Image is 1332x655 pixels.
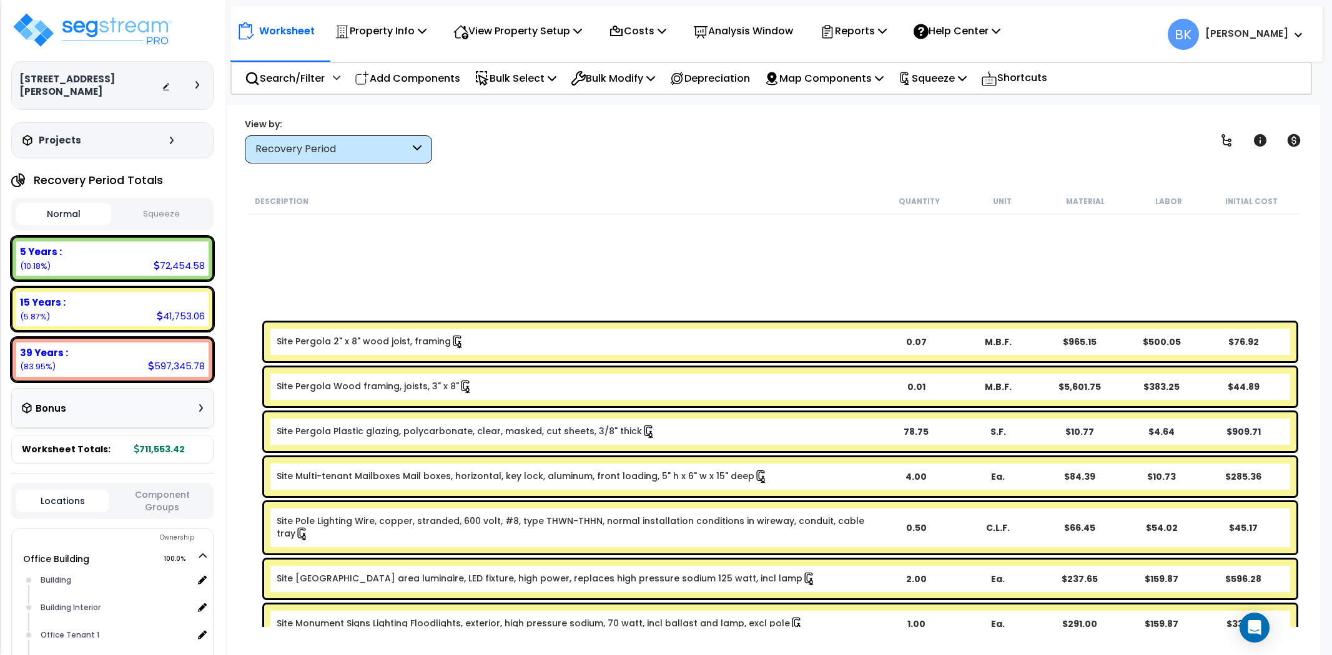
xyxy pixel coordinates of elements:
[1040,336,1120,348] div: $965.15
[958,336,1038,348] div: M.B.F.
[37,530,213,545] div: Ownership
[958,573,1038,585] div: Ea.
[1040,425,1120,438] div: $10.77
[157,309,205,323] div: 41,753.06
[1225,196,1278,206] small: Initial Cost
[335,22,427,39] p: Property Info
[277,380,473,394] a: Individual Item
[114,203,209,225] button: Squeeze
[277,617,804,631] a: Individual Item
[22,443,111,455] span: Worksheet Totals:
[876,470,957,483] div: 4.00
[255,196,308,206] small: Description
[1240,613,1270,643] div: Open Intercom Messenger
[898,70,967,87] p: Squeeze
[277,335,465,349] a: Individual Item
[16,203,111,225] button: Normal
[277,425,656,439] a: Individual Item
[899,196,940,206] small: Quantity
[245,70,325,87] p: Search/Filter
[1205,27,1288,40] b: [PERSON_NAME]
[1040,618,1120,630] div: $291.00
[958,522,1038,534] div: C.L.F.
[20,346,68,359] b: 39 Years :
[1203,336,1284,348] div: $76.92
[116,488,209,514] button: Component Groups
[958,381,1038,393] div: M.B.F.
[154,259,205,272] div: 72,454.58
[1122,573,1202,585] div: $159.87
[37,600,194,615] div: Building Interior
[134,443,185,455] b: 711,553.42
[1203,522,1284,534] div: $45.17
[148,359,205,372] div: 597,345.78
[993,196,1012,206] small: Unit
[37,628,194,643] div: Office Tenant 1
[1122,522,1202,534] div: $54.02
[609,22,666,39] p: Costs
[11,11,174,49] img: logo_pro_r.png
[876,336,957,348] div: 0.07
[1168,19,1199,50] span: BK
[1155,196,1182,206] small: Labor
[36,404,66,414] h3: Bonus
[453,22,582,39] p: View Property Setup
[1122,425,1202,438] div: $4.64
[1203,381,1284,393] div: $44.89
[348,64,467,93] div: Add Components
[958,425,1038,438] div: S.F.
[914,22,1000,39] p: Help Center
[958,470,1038,483] div: Ea.
[1066,196,1105,206] small: Material
[1203,425,1284,438] div: $909.71
[164,551,197,566] span: 100.0%
[876,618,957,630] div: 1.00
[1040,573,1120,585] div: $237.65
[571,70,655,87] p: Bulk Modify
[764,70,884,87] p: Map Components
[23,553,89,565] a: Office Building 100.0%
[255,142,410,157] div: Recovery Period
[876,381,957,393] div: 0.01
[693,22,793,39] p: Analysis Window
[34,174,163,187] h4: Recovery Period Totals
[663,64,757,93] div: Depreciation
[20,361,56,372] small: (83.95%)
[355,70,460,87] p: Add Components
[820,22,887,39] p: Reports
[20,245,62,258] b: 5 Years :
[245,118,432,130] div: View by:
[1040,470,1120,483] div: $84.39
[20,296,66,309] b: 15 Years :
[876,573,957,585] div: 2.00
[19,73,162,98] h3: [STREET_ADDRESS][PERSON_NAME]
[259,22,315,39] p: Worksheet
[1122,336,1202,348] div: $500.05
[475,70,556,87] p: Bulk Select
[974,63,1054,94] div: Shortcuts
[39,134,81,147] h3: Projects
[277,572,816,586] a: Individual Item
[1203,573,1284,585] div: $596.28
[1122,470,1202,483] div: $10.73
[20,261,51,271] small: (10.18%)
[277,470,768,483] a: Individual Item
[1203,618,1284,630] div: $338.15
[37,573,194,588] div: Building
[876,522,957,534] div: 0.50
[669,70,750,87] p: Depreciation
[1040,381,1120,393] div: $5,601.75
[876,425,957,438] div: 78.75
[1040,522,1120,534] div: $66.45
[1203,470,1284,483] div: $285.36
[1122,618,1202,630] div: $159.87
[981,69,1047,87] p: Shortcuts
[1122,381,1202,393] div: $383.25
[20,311,50,322] small: (5.87%)
[958,618,1038,630] div: Ea.
[16,490,109,512] button: Locations
[277,515,875,541] a: Individual Item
